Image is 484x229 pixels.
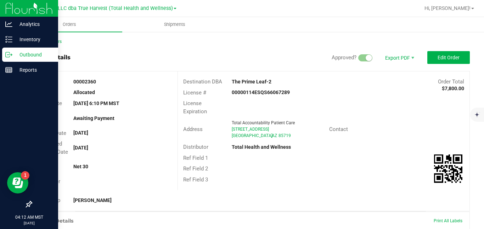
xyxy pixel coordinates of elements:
[183,144,208,150] span: Distributor
[434,154,462,183] img: Scan me!
[73,145,88,151] strong: [DATE]
[438,55,460,60] span: Edit Order
[7,172,28,193] iframe: Resource center
[73,164,88,169] strong: Net 30
[278,133,291,138] span: 85719
[21,5,173,11] span: DXR FINANCE 4 LLC dba True Harvest (Total Health and Wellness)
[232,79,271,84] strong: The Prime Leaf-2
[17,17,122,32] a: Orders
[183,176,208,183] span: Ref Field 3
[5,36,12,43] inline-svg: Inventory
[73,115,114,121] strong: Awaiting Payment
[12,20,55,28] p: Analytics
[5,66,12,73] inline-svg: Reports
[21,171,29,180] iframe: Resource center unread badge
[434,218,462,223] span: Print All Labels
[434,154,462,183] qrcode: 00002360
[73,79,96,84] strong: 00002360
[73,130,88,136] strong: [DATE]
[232,127,269,132] span: [STREET_ADDRESS]
[5,51,12,58] inline-svg: Outbound
[12,35,55,44] p: Inventory
[12,66,55,74] p: Reports
[232,89,290,95] strong: 00000114ESQS66067289
[272,133,277,138] span: AZ
[424,5,471,11] span: Hi, [PERSON_NAME]!
[271,133,272,138] span: ,
[329,126,348,132] span: Contact
[122,17,227,32] a: Shipments
[378,51,420,64] li: Export PDF
[12,50,55,59] p: Outbound
[183,89,206,96] span: License #
[5,21,12,28] inline-svg: Analytics
[183,126,203,132] span: Address
[332,54,356,61] span: Approved?
[73,100,119,106] strong: [DATE] 6:10 PM MST
[232,120,295,125] span: Total Accountability Patient Care
[442,86,464,91] strong: $7,800.00
[3,220,55,226] p: [DATE]
[438,78,464,85] span: Order Total
[73,89,95,95] strong: Allocated
[73,197,112,203] strong: [PERSON_NAME]
[183,165,208,172] span: Ref Field 2
[183,155,208,161] span: Ref Field 1
[427,51,470,64] button: Edit Order
[53,21,86,28] span: Orders
[232,133,272,138] span: [GEOGRAPHIC_DATA]
[154,21,195,28] span: Shipments
[183,78,222,85] span: Destination DBA
[3,214,55,220] p: 04:12 AM MST
[232,144,291,150] strong: Total Health and Wellness
[183,100,207,115] span: License Expiration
